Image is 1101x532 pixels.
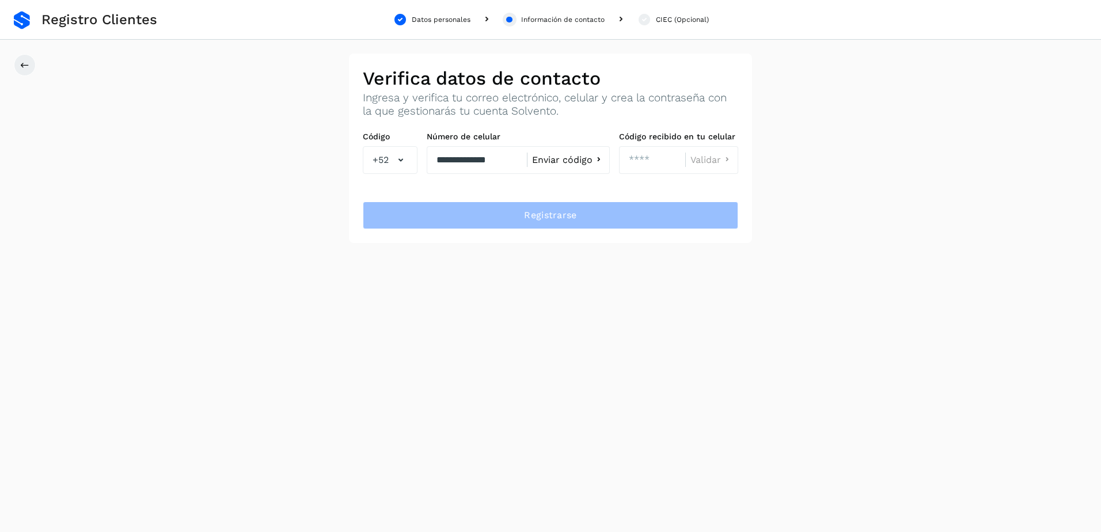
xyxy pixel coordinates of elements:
span: Registrarse [524,209,576,222]
div: Información de contacto [521,14,605,25]
label: Código recibido en tu celular [619,132,738,142]
span: Validar [690,155,721,165]
h2: Verifica datos de contacto [363,67,738,89]
span: Registro Clientes [41,12,157,28]
span: Enviar código [532,155,593,165]
div: CIEC (Opcional) [656,14,709,25]
div: Datos personales [412,14,470,25]
label: Número de celular [427,132,610,142]
span: +52 [373,153,389,167]
button: Registrarse [363,202,738,229]
button: Validar [690,154,733,166]
button: Enviar código [532,154,605,166]
p: Ingresa y verifica tu correo electrónico, celular y crea la contraseña con la que gestionarás tu ... [363,92,738,118]
label: Código [363,132,417,142]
